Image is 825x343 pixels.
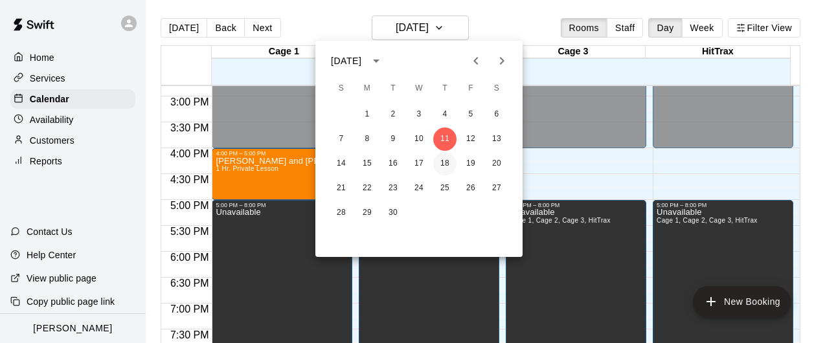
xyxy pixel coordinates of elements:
span: Wednesday [407,76,431,102]
span: Sunday [330,76,353,102]
span: Friday [459,76,482,102]
button: 13 [485,127,508,151]
button: 30 [381,201,405,225]
button: 24 [407,177,431,200]
button: calendar view is open, switch to year view [365,50,387,72]
button: 15 [356,152,379,175]
button: 5 [459,103,482,126]
button: 7 [330,127,353,151]
span: Thursday [433,76,457,102]
button: 2 [381,103,405,126]
button: 9 [381,127,405,151]
button: 26 [459,177,482,200]
button: 4 [433,103,457,126]
button: 28 [330,201,353,225]
span: Tuesday [381,76,405,102]
span: Saturday [485,76,508,102]
span: Monday [356,76,379,102]
button: Previous month [463,48,489,74]
button: 6 [485,103,508,126]
button: 11 [433,127,457,151]
button: 16 [381,152,405,175]
button: 23 [381,177,405,200]
button: 14 [330,152,353,175]
button: 3 [407,103,431,126]
button: 10 [407,127,431,151]
button: 27 [485,177,508,200]
button: 19 [459,152,482,175]
button: 8 [356,127,379,151]
button: Next month [489,48,515,74]
button: 21 [330,177,353,200]
button: 18 [433,152,457,175]
button: 12 [459,127,482,151]
button: 1 [356,103,379,126]
div: [DATE] [331,54,361,68]
button: 29 [356,201,379,225]
button: 25 [433,177,457,200]
button: 20 [485,152,508,175]
button: 17 [407,152,431,175]
button: 22 [356,177,379,200]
